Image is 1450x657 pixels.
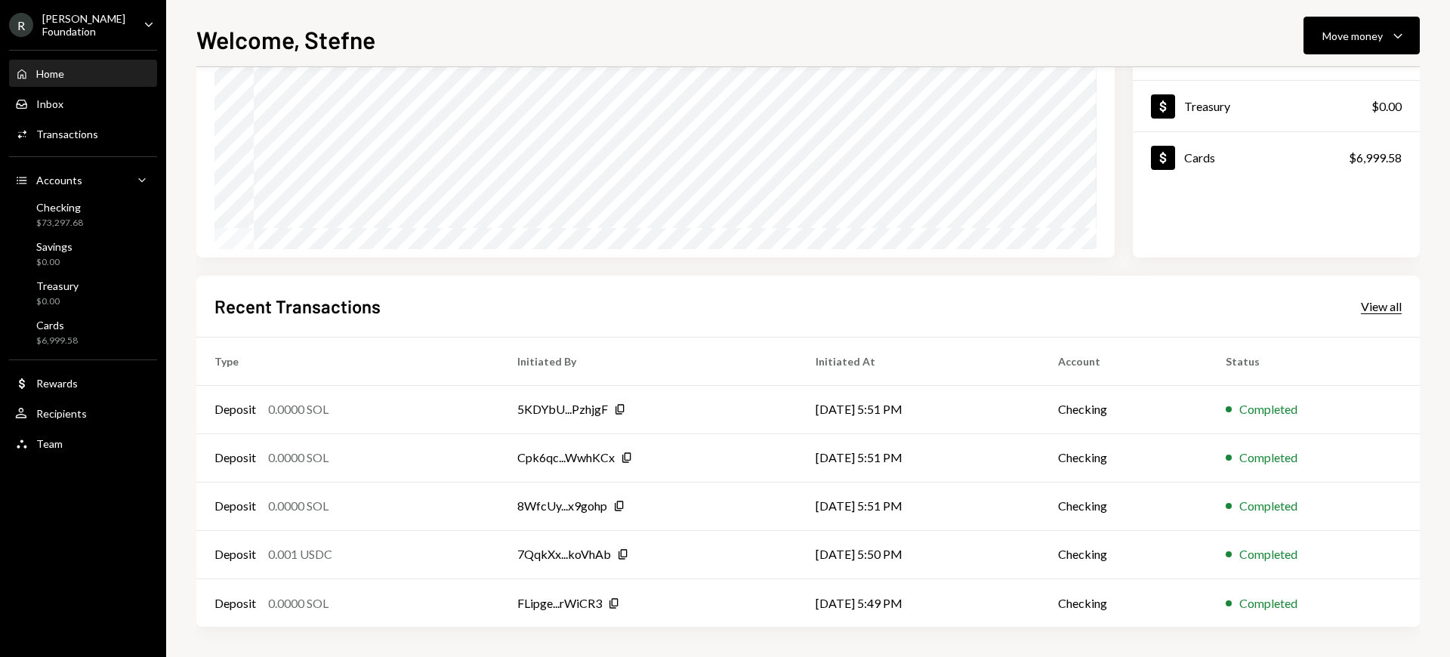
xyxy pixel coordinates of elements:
a: Treasury$0.00 [9,275,157,311]
td: [DATE] 5:51 PM [797,433,1039,482]
div: Completed [1239,497,1297,515]
div: Treasury [36,279,79,292]
div: Checking [36,201,83,214]
div: 8WfcUy...x9gohp [517,497,607,515]
th: Initiated By [499,337,797,385]
h1: Welcome, Stefne [196,24,375,54]
td: [DATE] 5:51 PM [797,385,1039,433]
div: $0.00 [36,256,72,269]
div: Accounts [36,174,82,187]
td: [DATE] 5:50 PM [797,530,1039,578]
div: Treasury [1184,99,1230,113]
h2: Recent Transactions [214,294,381,319]
td: Checking [1040,530,1208,578]
div: Move money [1322,28,1383,44]
a: Checking$73,297.68 [9,196,157,233]
div: [PERSON_NAME] Foundation [42,12,131,38]
a: Rewards [9,369,157,396]
div: R [9,13,33,37]
th: Account [1040,337,1208,385]
a: Treasury$0.00 [1133,81,1420,131]
a: View all [1361,298,1402,314]
div: $0.00 [36,295,79,308]
div: Rewards [36,377,78,390]
a: Savings$0.00 [9,236,157,272]
div: Inbox [36,97,63,110]
div: Cards [1184,150,1215,165]
div: $6,999.58 [1349,149,1402,167]
a: Home [9,60,157,87]
td: Checking [1040,482,1208,530]
div: FLipge...rWiCR3 [517,594,602,612]
div: 0.001 USDC [268,545,332,563]
div: Deposit [214,400,256,418]
div: 0.0000 SOL [268,449,329,467]
div: Transactions [36,128,98,140]
div: Deposit [214,545,256,563]
th: Initiated At [797,337,1039,385]
div: 7QqkXx...koVhAb [517,545,611,563]
div: Cards [36,319,78,332]
div: $0.00 [1371,97,1402,116]
div: Completed [1239,545,1297,563]
div: Completed [1239,400,1297,418]
a: Inbox [9,90,157,117]
div: Completed [1239,449,1297,467]
div: 0.0000 SOL [268,594,329,612]
th: Status [1208,337,1420,385]
a: Recipients [9,399,157,427]
td: Checking [1040,578,1208,627]
td: [DATE] 5:49 PM [797,578,1039,627]
div: Deposit [214,449,256,467]
div: Cpk6qc...WwhKCx [517,449,615,467]
a: Cards$6,999.58 [1133,132,1420,183]
div: 0.0000 SOL [268,497,329,515]
a: Accounts [9,166,157,193]
div: View all [1361,299,1402,314]
a: Transactions [9,120,157,147]
td: [DATE] 5:51 PM [797,482,1039,530]
button: Move money [1303,17,1420,54]
th: Type [196,337,499,385]
a: Cards$6,999.58 [9,314,157,350]
div: Deposit [214,594,256,612]
div: Savings [36,240,72,253]
div: 5KDYbU...PzhjgF [517,400,608,418]
div: 0.0000 SOL [268,400,329,418]
td: Checking [1040,433,1208,482]
td: Checking [1040,385,1208,433]
div: Completed [1239,594,1297,612]
div: $73,297.68 [36,217,83,230]
div: Deposit [214,497,256,515]
div: Home [36,67,64,80]
div: $6,999.58 [36,335,78,347]
div: Recipients [36,407,87,420]
div: Team [36,437,63,450]
a: Team [9,430,157,457]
